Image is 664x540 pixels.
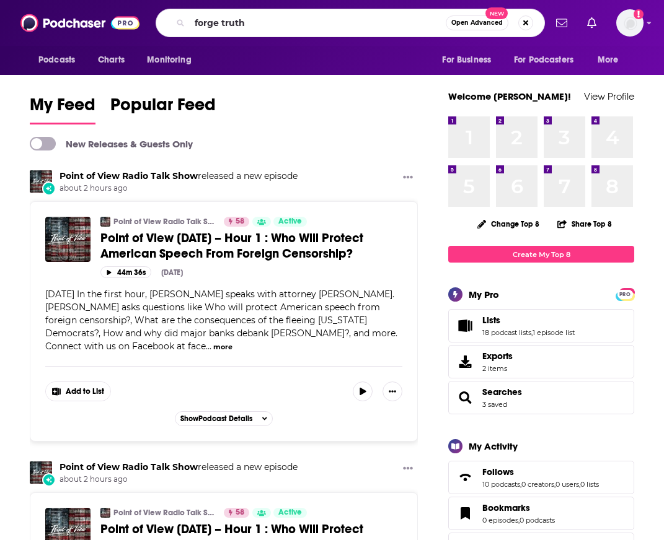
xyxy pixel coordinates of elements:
[520,480,521,489] span: ,
[453,389,477,406] a: Searches
[448,461,634,494] span: Follows
[582,12,601,33] a: Show notifications dropdown
[383,381,402,401] button: Show More Button
[45,289,397,352] span: [DATE] In the first hour, [PERSON_NAME] speaks with attorney [PERSON_NAME]. [PERSON_NAME] asks qu...
[236,507,244,519] span: 58
[531,328,533,337] span: ,
[506,48,591,72] button: open menu
[60,461,298,473] h3: released a new episode
[60,474,298,485] span: about 2 hours ago
[60,170,298,182] h3: released a new episode
[485,7,508,19] span: New
[598,51,619,69] span: More
[482,328,531,337] a: 18 podcast lists
[30,94,95,123] span: My Feed
[30,170,52,193] a: Point of View Radio Talk Show
[45,217,91,262] img: Point of View August 13, 2025 – Hour 1 : Who Will Protect American Speech From Foreign Censorship?
[190,13,446,33] input: Search podcasts, credits, & more...
[90,48,132,72] a: Charts
[469,440,518,452] div: My Activity
[448,497,634,530] span: Bookmarks
[482,466,514,477] span: Follows
[442,51,491,69] span: For Business
[482,480,520,489] a: 10 podcasts
[448,345,634,378] a: Exports
[398,461,418,477] button: Show More Button
[273,508,307,518] a: Active
[156,9,545,37] div: Search podcasts, credits, & more...
[579,480,580,489] span: ,
[557,212,613,236] button: Share Top 8
[616,9,644,37] img: User Profile
[482,466,599,477] a: Follows
[278,216,302,228] span: Active
[147,51,191,69] span: Monitoring
[446,15,508,30] button: Open AdvancedNew
[38,51,75,69] span: Podcasts
[42,473,56,487] div: New Episode
[448,309,634,342] span: Lists
[175,411,273,426] button: ShowPodcast Details
[224,508,249,518] a: 58
[180,414,252,423] span: Show Podcast Details
[482,351,513,362] span: Exports
[618,289,632,298] a: PRO
[30,137,193,150] a: New Releases & Guests Only
[100,217,110,227] img: Point of View Radio Talk Show
[100,266,151,278] button: 44m 36s
[138,48,207,72] button: open menu
[30,94,95,124] a: My Feed
[514,51,573,69] span: For Podcasters
[556,480,579,489] a: 0 users
[100,230,363,261] span: Point of View [DATE] – Hour 1 : Who Will Protect American Speech From Foreign Censorship?
[533,328,575,337] a: 1 episode list
[60,461,198,472] a: Point of View Radio Talk Show
[518,516,520,525] span: ,
[520,516,555,525] a: 0 podcasts
[398,170,418,186] button: Show More Button
[580,480,599,489] a: 0 lists
[448,90,571,102] a: Welcome [PERSON_NAME]!
[161,268,183,277] div: [DATE]
[521,480,554,489] a: 0 creators
[213,342,232,352] button: more
[278,507,302,519] span: Active
[482,386,522,398] span: Searches
[554,480,556,489] span: ,
[60,170,198,181] a: Point of View Radio Talk Show
[98,51,125,69] span: Charts
[453,469,477,486] a: Follows
[634,9,644,19] svg: Add a profile image
[482,315,575,326] a: Lists
[618,290,632,299] span: PRO
[482,400,507,409] a: 3 saved
[433,48,507,72] button: open menu
[453,505,477,522] a: Bookmarks
[482,364,513,373] span: 2 items
[448,246,634,263] a: Create My Top 8
[589,48,634,72] button: open menu
[110,94,216,123] span: Popular Feed
[100,508,110,518] img: Point of View Radio Talk Show
[482,516,518,525] a: 0 episodes
[46,382,110,401] button: Show More Button
[224,217,249,227] a: 58
[469,289,499,300] div: My Pro
[482,315,500,326] span: Lists
[110,94,216,124] a: Popular Feed
[482,502,555,513] a: Bookmarks
[42,181,56,195] div: New Episode
[20,11,139,35] img: Podchaser - Follow, Share and Rate Podcasts
[66,387,104,396] span: Add to List
[453,353,477,370] span: Exports
[60,183,298,194] span: about 2 hours ago
[616,9,644,37] button: Show profile menu
[206,341,211,352] span: ...
[584,90,634,102] a: View Profile
[100,230,402,261] a: Point of View [DATE] – Hour 1 : Who Will Protect American Speech From Foreign Censorship?
[30,48,91,72] button: open menu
